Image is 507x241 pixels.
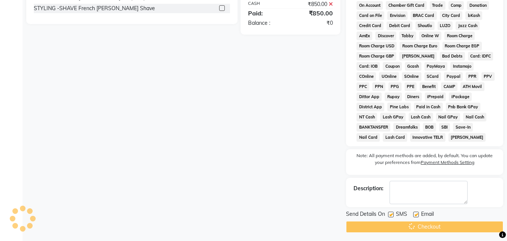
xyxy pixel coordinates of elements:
span: CAMP [441,82,457,91]
span: Chamber Gift Card [386,1,427,10]
span: Card: IOB [357,62,380,71]
span: Card on File [357,11,384,20]
span: Comp [448,1,464,10]
span: Save-In [453,123,473,132]
span: [PERSON_NAME] [399,52,437,61]
span: Diners [405,92,422,101]
span: Nail Cash [463,113,486,121]
div: Description: [354,185,384,192]
span: Debit Card [387,21,412,30]
span: Innovative TELR [410,133,445,142]
div: Balance : [242,19,290,27]
span: Jazz Cash [456,21,480,30]
span: Pnb Bank GPay [446,103,481,111]
span: Room Charge GBP [357,52,396,61]
span: City Card [440,11,463,20]
span: Room Charge Euro [400,42,439,50]
span: Room Charge EGP [442,42,482,50]
span: Trade [430,1,445,10]
span: iPrepaid [425,92,446,101]
span: PPR [466,72,478,81]
span: BRAC Card [411,11,437,20]
span: AmEx [357,32,372,40]
span: On Account [357,1,383,10]
span: PPC [357,82,369,91]
span: SOnline [402,72,421,81]
span: PPG [388,82,402,91]
div: ₹0 [290,19,339,27]
span: SBI [439,123,450,132]
span: NT Cash [357,113,377,121]
span: Rupay [385,92,402,101]
span: COnline [357,72,376,81]
span: SMS [396,210,407,220]
span: Tabby [399,32,416,40]
div: ₹850.00 [290,9,339,18]
span: Instamojo [450,62,474,71]
span: ATH Movil [460,82,484,91]
span: Gcash [405,62,421,71]
span: Discover [375,32,396,40]
span: PPV [481,72,495,81]
span: Donation [467,1,489,10]
span: Online W [419,32,442,40]
span: Lash GPay [380,113,406,121]
span: PayMaya [424,62,448,71]
span: Coupon [383,62,402,71]
span: Bad Debts [440,52,465,61]
span: Card: IDFC [468,52,493,61]
span: PPE [405,82,417,91]
span: Shoutlo [415,21,435,30]
div: Paid: [242,9,290,18]
span: bKash [465,11,482,20]
span: [PERSON_NAME] [448,133,486,142]
span: Lash Cash [409,113,433,121]
label: Note: All payment methods are added, by default. You can update your preferences from [354,152,496,169]
span: SCard [424,72,441,81]
span: Lash Card [383,133,407,142]
span: Dreamfolks [393,123,420,132]
span: Paid in Cash [414,103,443,111]
span: Benefit [420,82,438,91]
span: Email [421,210,434,220]
span: Envision [387,11,408,20]
span: Send Details On [346,210,385,220]
span: iPackage [449,92,472,101]
span: Nail Card [357,133,380,142]
span: Pine Labs [387,103,411,111]
div: ₹850.00 [290,0,339,8]
span: BANKTANSFER [357,123,390,132]
span: Dittor App [357,92,382,101]
span: Paypal [444,72,463,81]
span: BOB [423,123,436,132]
span: UOnline [379,72,399,81]
span: District App [357,103,384,111]
span: Credit Card [357,21,384,30]
span: PPN [372,82,385,91]
span: Nail GPay [436,113,460,121]
div: STYLING -SHAVE French [PERSON_NAME] Shave [34,5,155,12]
div: CASH [242,0,290,8]
span: Room Charge [444,32,475,40]
span: Room Charge USD [357,42,397,50]
label: Payment Methods Setting [421,159,474,166]
span: LUZO [438,21,453,30]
